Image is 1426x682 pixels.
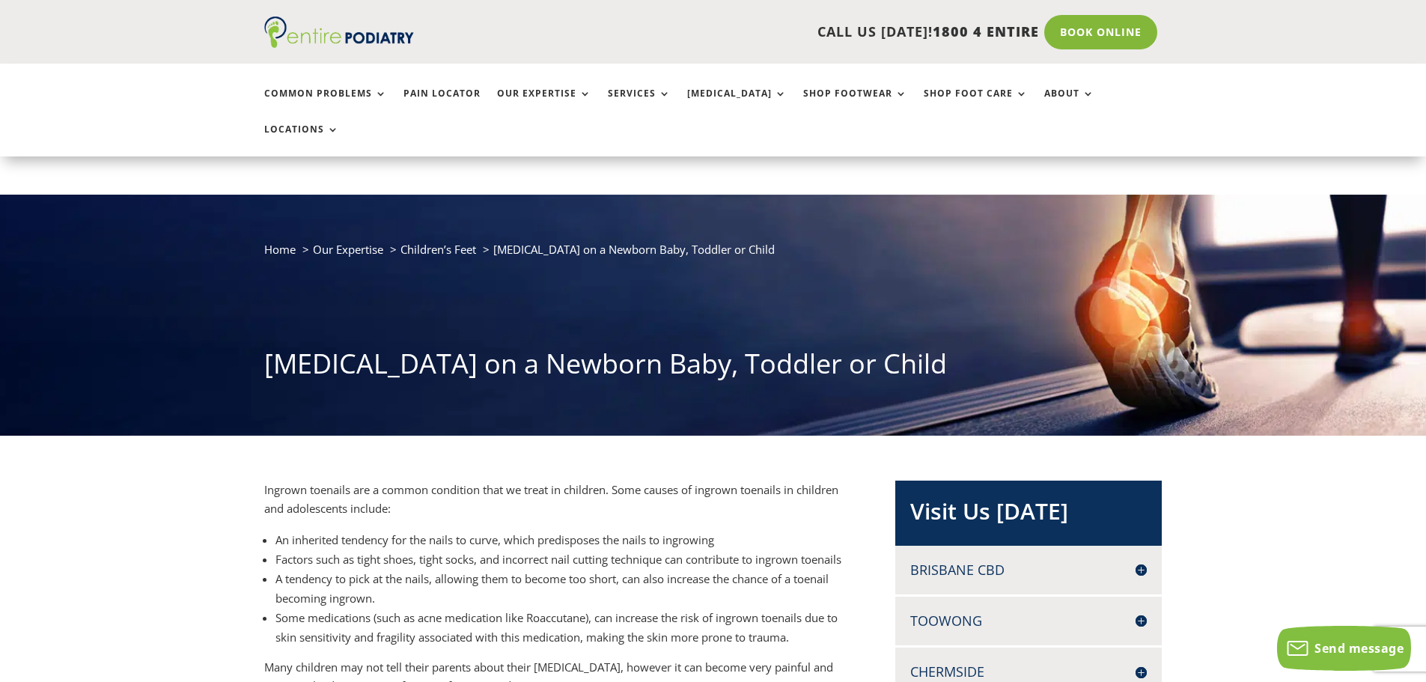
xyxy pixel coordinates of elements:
[403,88,481,121] a: Pain Locator
[910,663,1147,681] h4: Chermside
[803,88,907,121] a: Shop Footwear
[472,22,1039,42] p: CALL US [DATE]!
[275,608,847,647] li: Some medications (such as acne medication like Roaccutane), can increase the risk of ingrown toen...
[493,242,775,257] span: [MEDICAL_DATA] on a Newborn Baby, Toddler or Child
[275,549,847,569] li: Factors such as tight shoes, tight socks, and incorrect nail cutting technique can contribute to ...
[264,240,1163,270] nav: breadcrumb
[264,36,414,51] a: Entire Podiatry
[910,612,1147,630] h4: Toowong
[264,345,1163,390] h1: [MEDICAL_DATA] on a Newborn Baby, Toddler or Child
[933,22,1039,40] span: 1800 4 ENTIRE
[910,561,1147,579] h4: Brisbane CBD
[400,242,476,257] a: Children’s Feet
[687,88,787,121] a: [MEDICAL_DATA]
[275,569,847,608] li: A tendency to pick at the nails, allowing them to become too short, can also increase the chance ...
[264,16,414,48] img: logo (1)
[264,124,339,156] a: Locations
[264,481,847,530] p: Ingrown toenails are a common condition that we treat in children. Some causes of ingrown toenail...
[608,88,671,121] a: Services
[1044,15,1157,49] a: Book Online
[924,88,1028,121] a: Shop Foot Care
[313,242,383,257] a: Our Expertise
[275,530,847,549] li: An inherited tendency for the nails to curve, which predisposes the nails to ingrowing
[1314,640,1404,657] span: Send message
[264,88,387,121] a: Common Problems
[1044,88,1094,121] a: About
[264,242,296,257] a: Home
[1277,626,1411,671] button: Send message
[497,88,591,121] a: Our Expertise
[910,496,1147,535] h2: Visit Us [DATE]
